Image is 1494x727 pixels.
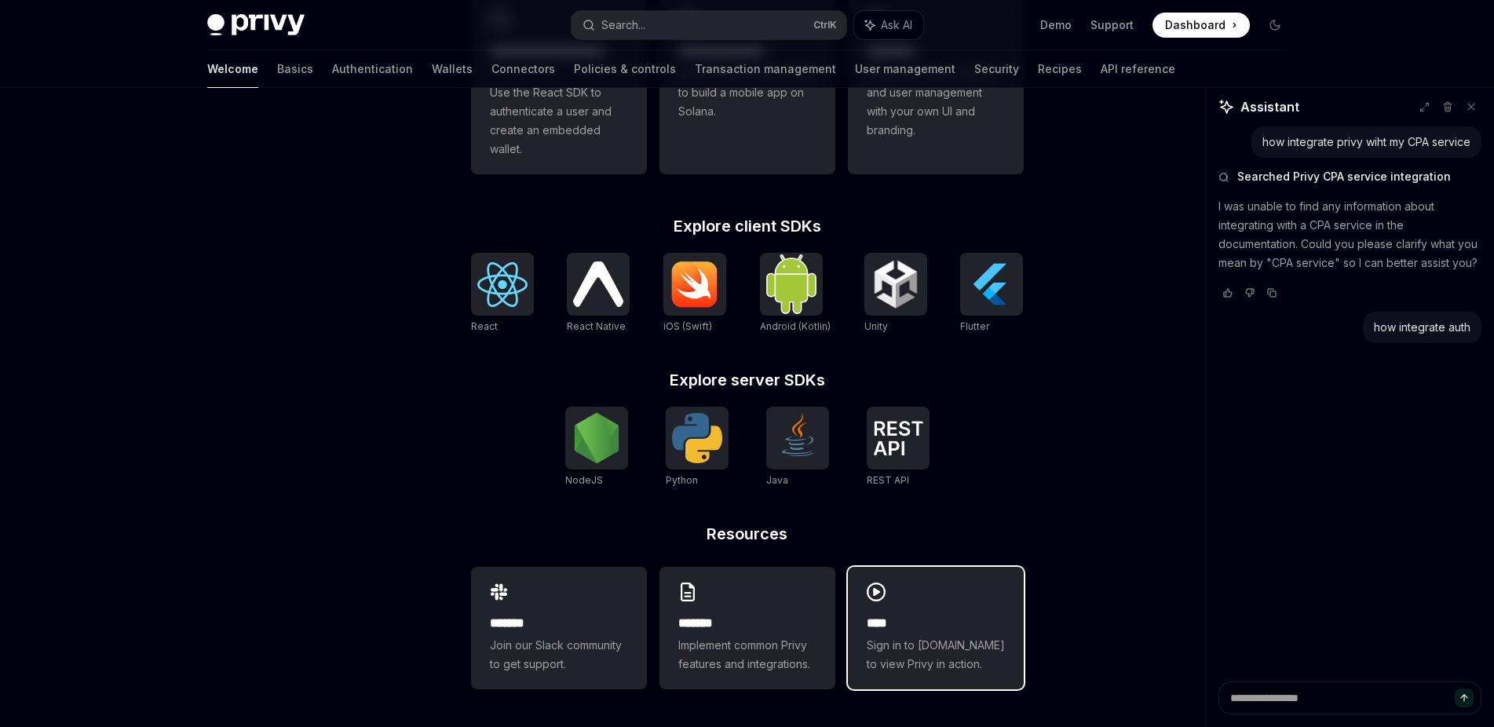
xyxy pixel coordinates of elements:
span: iOS (Swift) [663,320,712,332]
span: Android (Kotlin) [760,320,831,332]
h2: Explore client SDKs [471,218,1024,234]
a: Transaction management [695,50,836,88]
a: Policies & controls [574,50,676,88]
a: Authentication [332,50,413,88]
a: Wallets [432,50,473,88]
div: how integrate auth [1374,320,1470,335]
span: NodeJS [565,474,603,486]
span: REST API [867,474,909,486]
span: Sign in to [DOMAIN_NAME] to view Privy in action. [867,636,1005,674]
a: API reference [1101,50,1175,88]
img: Flutter [966,259,1017,309]
a: Support [1090,17,1134,33]
span: Flutter [960,320,989,332]
button: Ask AI [854,11,923,39]
span: Join our Slack community to get support. [490,636,628,674]
a: Demo [1040,17,1072,33]
a: Recipes [1038,50,1082,88]
img: Unity [871,259,921,309]
button: Search...CtrlK [572,11,846,39]
a: REST APIREST API [867,407,930,488]
span: React Native [567,320,626,332]
a: Dashboard [1152,13,1250,38]
a: Android (Kotlin)Android (Kotlin) [760,253,831,334]
span: Use the React SDK to authenticate a user and create an embedded wallet. [490,83,628,159]
span: Ask AI [881,17,912,33]
span: Python [666,474,698,486]
a: PythonPython [666,407,729,488]
a: FlutterFlutter [960,253,1023,334]
a: Security [974,50,1019,88]
a: JavaJava [766,407,829,488]
a: ****Sign in to [DOMAIN_NAME] to view Privy in action. [848,567,1024,689]
img: Java [773,413,823,463]
span: Implement common Privy features and integrations. [678,636,816,674]
img: dark logo [207,14,305,36]
img: Python [672,413,722,463]
span: Java [766,474,788,486]
span: Dashboard [1165,17,1226,33]
button: Toggle dark mode [1262,13,1288,38]
a: Basics [277,50,313,88]
span: React [471,320,498,332]
a: React NativeReact Native [567,253,630,334]
div: how integrate privy wiht my CPA service [1262,134,1470,150]
img: Android (Kotlin) [766,254,816,313]
a: **** **Join our Slack community to get support. [471,567,647,689]
a: NodeJSNodeJS [565,407,628,488]
span: Searched Privy CPA service integration [1237,169,1451,184]
img: REST API [873,421,923,455]
h2: Explore server SDKs [471,372,1024,388]
span: Whitelabel login, wallets, and user management with your own UI and branding. [867,64,1005,140]
img: React [477,262,528,307]
a: iOS (Swift)iOS (Swift) [663,253,726,334]
span: Unity [864,320,888,332]
a: Welcome [207,50,258,88]
span: Ctrl K [813,19,837,31]
img: iOS (Swift) [670,261,720,308]
a: Connectors [491,50,555,88]
button: Send message [1455,689,1474,707]
a: **** **Implement common Privy features and integrations. [659,567,835,689]
a: ReactReact [471,253,534,334]
img: React Native [573,261,623,306]
h2: Resources [471,526,1024,542]
span: Use the React Native SDK to build a mobile app on Solana. [678,64,816,121]
img: NodeJS [572,413,622,463]
span: Assistant [1240,97,1299,116]
a: User management [855,50,955,88]
a: UnityUnity [864,253,927,334]
button: Searched Privy CPA service integration [1218,169,1481,184]
div: Search... [601,16,645,35]
p: I was unable to find any information about integrating with a CPA service in the documentation. C... [1218,197,1481,272]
